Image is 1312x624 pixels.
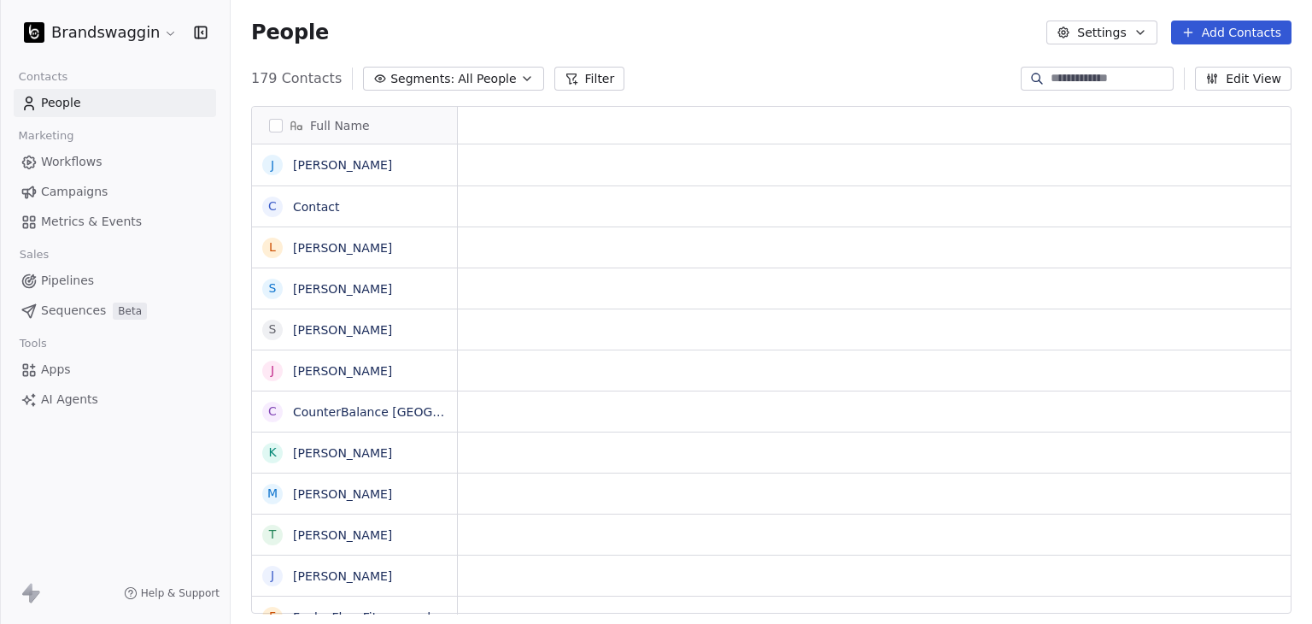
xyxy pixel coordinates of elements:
a: Contact [293,200,339,214]
button: Brandswaggin [20,18,181,47]
div: C [268,197,277,215]
div: J [271,362,274,380]
div: J [271,156,274,174]
a: Workflows [14,148,216,176]
a: [PERSON_NAME] [293,364,392,378]
span: Beta [113,303,147,320]
div: S [269,280,277,297]
a: [PERSON_NAME] [293,323,392,337]
span: Full Name [310,117,370,134]
span: Marketing [11,123,81,149]
div: S [269,321,277,338]
span: Segments: [390,70,454,88]
button: Settings [1046,21,1157,44]
span: Help & Support [141,586,220,600]
a: Apps [14,356,216,384]
span: People [41,94,81,112]
span: All People [458,70,516,88]
a: CounterBalance [GEOGRAPHIC_DATA] [293,405,518,419]
a: [PERSON_NAME] [293,569,392,583]
div: C [268,403,277,421]
span: People [251,20,329,45]
div: L [269,238,276,256]
a: [PERSON_NAME] [293,241,392,255]
span: Sequences [41,302,106,320]
span: Contacts [11,64,75,90]
div: K [268,444,276,462]
a: [PERSON_NAME] [293,446,392,460]
span: Apps [41,361,71,379]
a: Pipelines [14,267,216,295]
a: SequencesBeta [14,297,216,325]
button: Add Contacts [1171,21,1291,44]
a: Metrics & Events [14,208,216,236]
div: Full Name [252,107,457,144]
a: [PERSON_NAME] [293,282,392,296]
a: AI Agents [14,386,216,414]
div: M [267,485,278,503]
span: 179 Contacts [251,68,342,89]
span: Metrics & Events [41,213,142,231]
a: Campaigns [14,178,216,206]
a: [PERSON_NAME] [293,158,392,172]
button: Edit View [1195,67,1291,91]
span: Brandswaggin [51,21,160,44]
span: Campaigns [41,183,108,201]
span: AI Agents [41,391,98,409]
img: Untitled%20design%20(7).jpg [24,22,44,43]
span: Workflows [41,153,102,171]
div: J [271,567,274,585]
a: [PERSON_NAME] [293,487,392,501]
div: grid [252,144,458,615]
span: Tools [12,331,54,356]
a: Funky Flow Fitness and Jiu Jitsu [293,610,478,624]
a: People [14,89,216,117]
span: Pipelines [41,272,94,290]
a: [PERSON_NAME] [293,528,392,542]
span: Sales [12,242,56,268]
button: Filter [554,67,625,91]
div: T [269,526,277,544]
a: Help & Support [124,586,220,600]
